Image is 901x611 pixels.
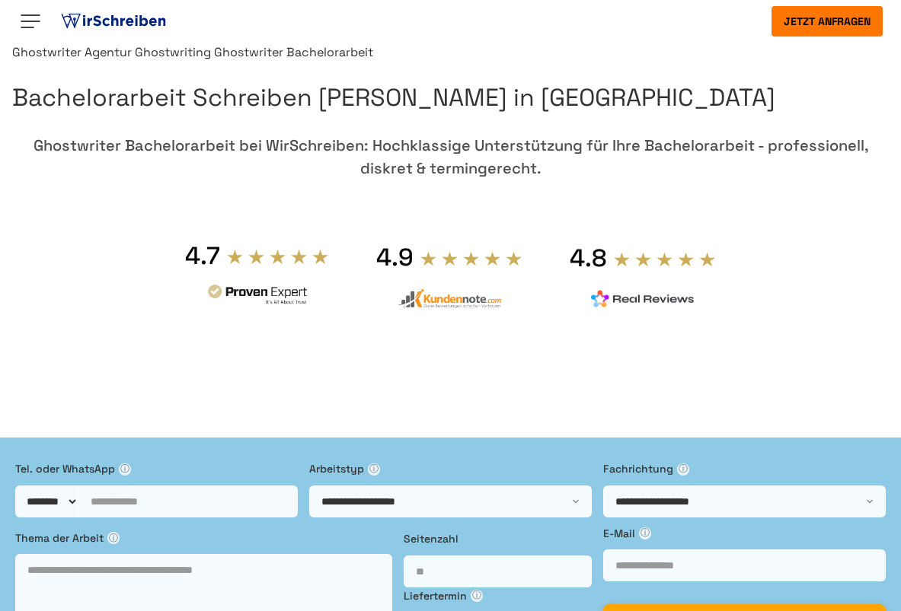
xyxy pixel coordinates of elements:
img: kundennote [398,288,501,309]
label: E-Mail [603,525,886,542]
img: stars [613,251,717,268]
img: logo ghostwriter-österreich [58,10,169,33]
label: Thema der Arbeit [15,530,392,546]
button: Jetzt anfragen [772,6,883,37]
label: Tel. oder WhatsApp [15,460,298,477]
span: ⓘ [639,527,651,539]
label: Seitenzahl [404,530,592,547]
div: 4.9 [376,242,414,272]
span: ⓘ [471,590,483,602]
label: Arbeitstyp [309,460,592,477]
span: ⓘ [677,463,689,476]
span: ⓘ [119,463,131,476]
h1: Bachelorarbeit Schreiben [PERSON_NAME] in [GEOGRAPHIC_DATA] [12,78,889,117]
img: Menu open [18,9,43,33]
div: 4.7 [185,240,220,271]
div: Ghostwriter Bachelorarbeit bei WirSchreiben: Hochklassige Unterstützung für Ihre Bachelorarbeit -... [12,134,889,180]
span: ⓘ [368,463,380,476]
span: ⓘ [107,532,120,544]
label: Liefertermin [404,587,592,604]
a: Ghostwriter Agentur [12,44,132,60]
img: realreviews [591,290,695,308]
span: Ghostwriter Bachelorarbeit [214,44,373,60]
a: Ghostwriting [135,44,211,60]
label: Fachrichtung [603,460,886,477]
div: 4.8 [570,243,607,273]
img: stars [226,248,330,265]
img: stars [420,250,523,267]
